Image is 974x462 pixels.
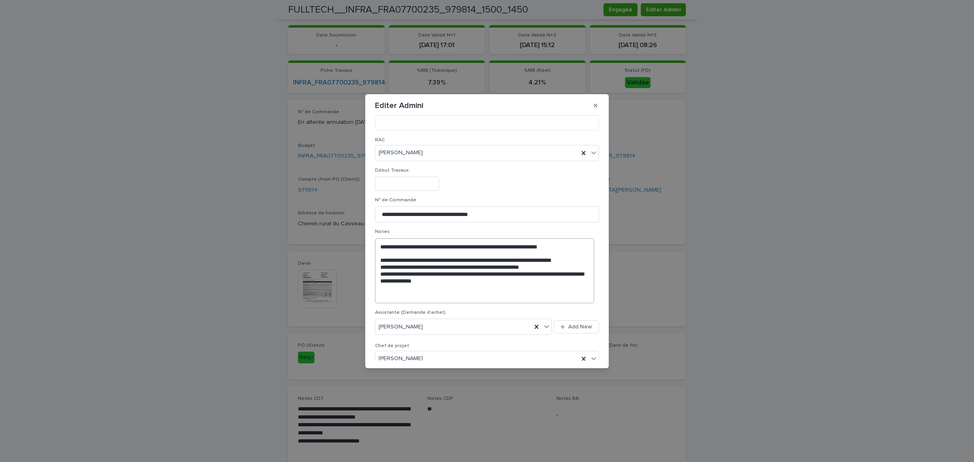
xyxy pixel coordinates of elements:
[375,229,390,234] span: Notes
[554,320,599,333] button: Add New
[375,310,446,315] span: Assistante (Demande d'achat)
[375,138,385,142] span: RAC
[379,323,423,331] span: [PERSON_NAME]
[379,149,423,157] span: [PERSON_NAME]
[375,168,409,173] span: Début Travaux
[379,354,423,363] span: [PERSON_NAME]
[568,324,592,330] span: Add New
[375,343,409,348] span: Chef de projet
[375,198,416,203] span: N° de Commande
[375,101,423,110] p: Editer Admini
